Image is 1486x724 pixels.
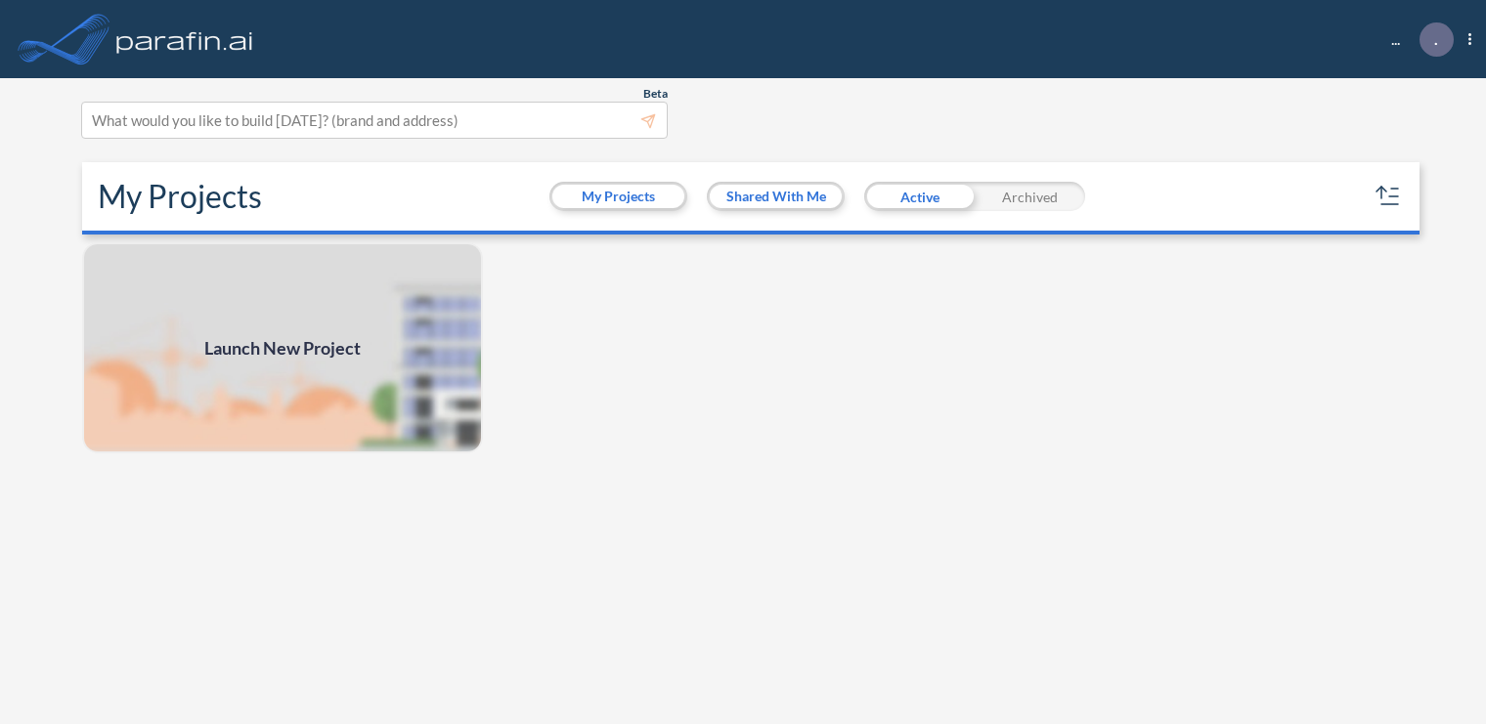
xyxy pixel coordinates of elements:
[1362,22,1471,57] div: ...
[112,20,257,59] img: logo
[643,86,668,102] span: Beta
[710,185,842,208] button: Shared With Me
[1373,181,1404,212] button: sort
[552,185,684,208] button: My Projects
[82,242,483,453] a: Launch New Project
[864,182,975,211] div: Active
[975,182,1085,211] div: Archived
[82,242,483,453] img: add
[1434,30,1438,48] p: .
[204,335,361,362] span: Launch New Project
[98,178,262,215] h2: My Projects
